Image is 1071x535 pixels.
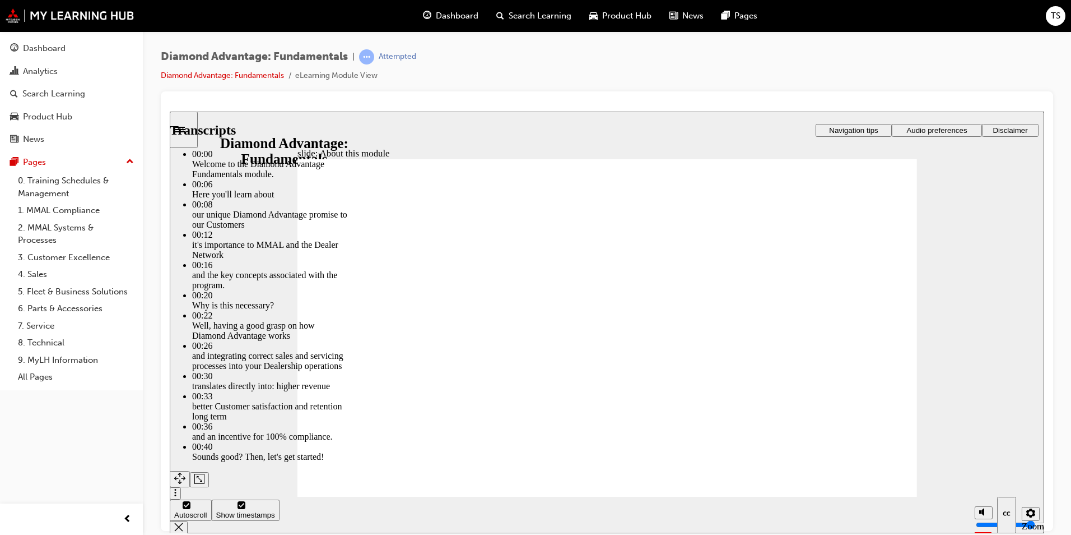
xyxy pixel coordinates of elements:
[13,219,138,249] a: 2. MMAL Systems & Processes
[10,112,18,122] span: car-icon
[669,9,678,23] span: news-icon
[13,266,138,283] a: 4. Sales
[4,152,138,173] button: Pages
[23,156,46,169] div: Pages
[13,352,138,369] a: 9. MyLH Information
[4,61,138,82] a: Analytics
[295,70,378,82] li: eLearning Module View
[161,71,284,80] a: Diamond Advantage: Fundamentals
[46,399,105,408] div: Show timestamps
[22,87,85,100] div: Search Learning
[4,84,138,104] a: Search Learning
[13,172,138,202] a: 0. Training Schedules & Management
[13,249,138,266] a: 3. Customer Excellence
[10,67,18,77] span: chart-icon
[602,10,651,22] span: Product Hub
[589,9,598,23] span: car-icon
[414,4,487,27] a: guage-iconDashboard
[10,89,18,99] span: search-icon
[13,283,138,301] a: 5. Fleet & Business Solutions
[721,9,730,23] span: pages-icon
[13,202,138,219] a: 1. MMAL Compliance
[6,8,134,23] img: mmal
[4,129,138,150] a: News
[580,4,660,27] a: car-iconProduct Hub
[13,300,138,317] a: 6. Parts & Accessories
[10,44,18,54] span: guage-icon
[161,50,348,63] span: Diamond Advantage: Fundamentals
[10,158,18,168] span: pages-icon
[423,9,431,23] span: guage-icon
[359,49,374,64] span: learningRecordVerb_ATTEMPT-icon
[660,4,713,27] a: news-iconNews
[10,135,18,145] span: news-icon
[23,42,66,55] div: Dashboard
[4,107,138,127] a: Product Hub
[487,4,580,27] a: search-iconSearch Learning
[13,368,138,386] a: All Pages
[13,317,138,335] a: 7. Service
[496,9,504,23] span: search-icon
[4,38,138,59] a: Dashboard
[379,52,416,62] div: Attempted
[23,110,72,123] div: Product Hub
[509,10,571,22] span: Search Learning
[1046,6,1065,26] button: TS
[13,334,138,352] a: 8. Technical
[1051,10,1060,22] span: TS
[126,155,134,169] span: up-icon
[4,399,38,408] div: Autoscroll
[123,513,132,527] span: prev-icon
[713,4,766,27] a: pages-iconPages
[352,50,355,63] span: |
[734,10,757,22] span: Pages
[23,133,44,146] div: News
[23,65,58,78] div: Analytics
[436,10,478,22] span: Dashboard
[682,10,704,22] span: News
[4,36,138,152] button: DashboardAnalyticsSearch LearningProduct HubNews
